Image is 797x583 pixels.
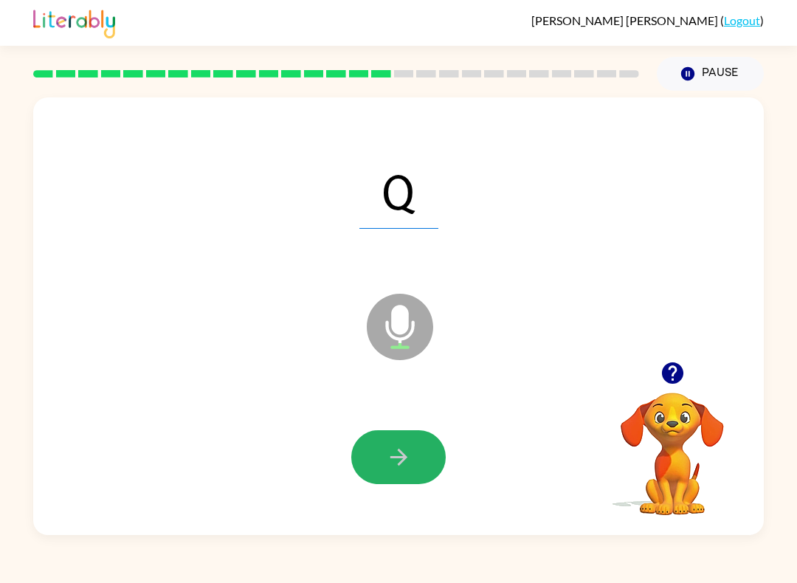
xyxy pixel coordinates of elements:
[531,13,764,27] div: ( )
[657,57,764,91] button: Pause
[359,152,438,229] span: Q
[531,13,720,27] span: [PERSON_NAME] [PERSON_NAME]
[724,13,760,27] a: Logout
[598,370,746,517] video: Your browser must support playing .mp4 files to use Literably. Please try using another browser.
[33,6,115,38] img: Literably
